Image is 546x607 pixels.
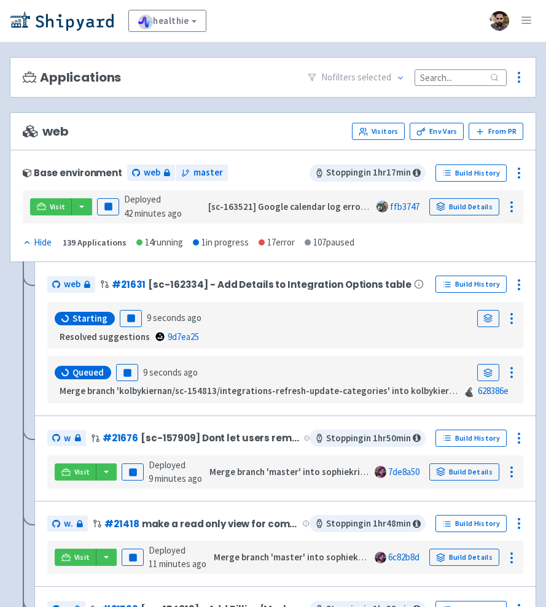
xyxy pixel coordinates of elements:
[23,236,53,250] button: Hide
[50,202,66,212] span: Visit
[321,71,391,85] span: No filter s
[168,331,199,342] a: 9d7ea25
[429,198,499,215] a: Build Details
[435,276,507,293] a: Build History
[104,517,139,530] a: #21418
[72,366,104,379] span: Queued
[310,164,426,182] span: Stopping in 1 hr 17 min
[74,552,90,562] span: Visit
[112,278,146,291] a: #21631
[55,549,96,566] a: Visit
[357,71,391,83] span: selected
[47,430,86,447] a: web
[305,236,354,250] div: 107 paused
[390,201,419,212] a: ffb3747
[478,385,509,396] a: 628386e
[469,123,523,140] button: From PR
[136,236,183,250] div: 14 running
[23,125,68,139] span: web
[149,459,202,485] span: Deployed
[147,312,201,323] time: 9 seconds ago
[148,279,411,290] span: [sc-162334] - Add Details to Integration Options table
[23,236,52,250] div: Hide
[122,549,144,566] button: Pause
[23,168,122,178] div: Base environment
[193,166,223,180] span: master
[259,236,295,250] div: 17 error
[415,69,507,86] input: Search...
[149,473,202,484] time: 9 minutes ago
[10,11,114,31] img: Shipyard logo
[429,463,499,481] a: Build Details
[55,463,96,481] a: Visit
[60,331,150,342] strong: Resolved suggestions
[72,312,107,325] span: Starting
[388,551,419,563] a: 6c82b8d
[435,164,507,182] a: Build History
[310,430,426,447] span: Stopping in 1 hr 50 min
[310,515,426,532] span: Stopping in 1 hr 48 min
[63,236,127,250] div: 139 Applications
[128,10,206,32] a: healthie
[74,467,90,477] span: Visit
[143,366,198,378] time: 9 seconds ago
[97,198,119,215] button: Pause
[410,123,464,140] a: Env Vars
[64,277,80,292] span: web
[435,430,507,447] a: Build History
[176,164,228,181] a: master
[116,364,138,381] button: Pause
[142,519,301,529] span: make a read only view for completed task details
[120,310,142,327] button: Pause
[47,276,95,293] a: web
[122,463,144,481] button: Pause
[208,201,407,212] strong: [sc-163521] Google calendar log errors (#21695)
[429,549,499,566] a: Build Details
[352,123,405,140] a: Visitors
[144,166,160,180] span: web
[149,558,206,570] time: 11 minutes ago
[388,466,419,477] a: 7de8a50
[64,431,71,446] span: web
[64,517,73,531] span: web
[435,515,507,532] a: Build History
[127,164,175,181] a: web
[103,431,138,444] a: #21676
[23,71,121,85] h3: Applications
[47,516,88,532] a: web
[141,433,302,443] span: [sc-157909] Dont let users remove all assignees for a task
[149,544,206,570] span: Deployed
[193,236,249,250] div: 1 in progress
[30,198,72,215] a: Visit
[124,207,182,219] time: 42 minutes ago
[124,193,182,219] span: Deployed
